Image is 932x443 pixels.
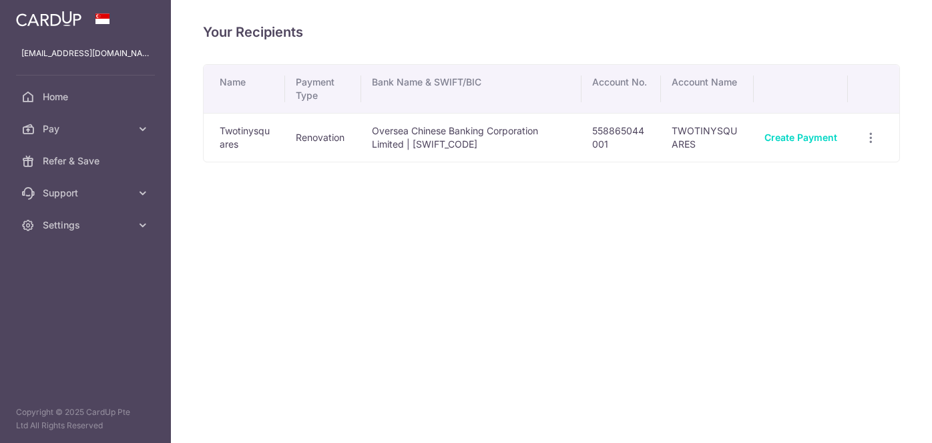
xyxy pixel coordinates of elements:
span: Home [43,90,131,104]
th: Account No. [581,65,660,113]
p: [EMAIL_ADDRESS][DOMAIN_NAME] [21,47,150,60]
span: Refer & Save [43,154,131,168]
span: Support [43,186,131,200]
h4: Your Recipients [203,21,900,43]
img: CardUp [16,11,81,27]
span: Settings [43,218,131,232]
td: 558865044001 [581,113,660,162]
td: Twotinysquares [204,113,285,162]
th: Name [204,65,285,113]
td: Renovation [285,113,362,162]
th: Account Name [661,65,754,113]
a: Create Payment [764,132,837,143]
span: Pay [43,122,131,136]
th: Payment Type [285,65,362,113]
td: Oversea Chinese Banking Corporation Limited | [SWIFT_CODE] [361,113,581,162]
th: Bank Name & SWIFT/BIC [361,65,581,113]
td: TWOTINYSQUARES [661,113,754,162]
